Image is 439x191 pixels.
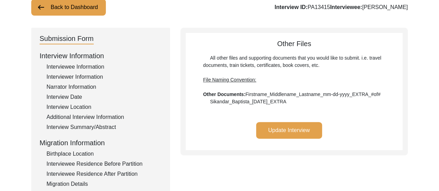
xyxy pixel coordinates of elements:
[47,73,162,81] div: Interviewer Information
[275,4,307,10] b: Interview ID:
[275,3,408,11] div: PA13415 [PERSON_NAME]
[203,92,245,97] b: Other Documents:
[186,38,403,105] div: Other Files
[47,150,162,158] div: Birthplace Location
[40,51,162,61] div: Interview Information
[47,170,162,178] div: Interviewee Residence After Partition
[47,93,162,101] div: Interview Date
[47,180,162,188] div: Migration Details
[47,83,162,91] div: Narrator Information
[47,123,162,131] div: Interview Summary/Abstract
[40,138,162,148] div: Migration Information
[330,4,362,10] b: Interviewee:
[203,77,256,83] span: File Naming Convention:
[203,54,385,105] div: All other files and supporting documents that you would like to submit. i.e. travel documents, tr...
[47,160,162,168] div: Interviewee Residence Before Partition
[47,113,162,121] div: Additional Interview Information
[37,3,45,11] img: arrow-left.png
[47,103,162,111] div: Interview Location
[256,122,322,139] button: Update Interview
[47,63,162,71] div: Interviewee Information
[40,33,94,44] div: Submission Form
